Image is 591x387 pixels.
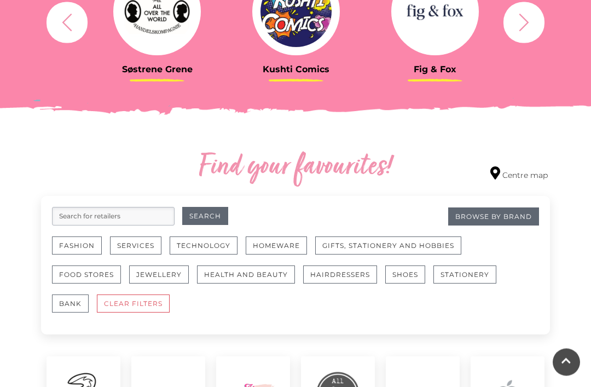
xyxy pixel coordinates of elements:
a: CLEAR FILTERS [97,295,178,324]
button: Gifts, Stationery and Hobbies [315,237,461,255]
h3: Fig & Fox [374,65,496,75]
button: Bank [52,295,89,313]
button: CLEAR FILTERS [97,295,170,313]
button: Fashion [52,237,102,255]
a: Browse By Brand [448,208,539,226]
h3: Kushti Comics [235,65,357,75]
button: Health and Beauty [197,266,295,284]
a: Technology [170,237,246,266]
a: Bank [52,295,97,324]
a: Jewellery [129,266,197,295]
button: Technology [170,237,237,255]
button: Jewellery [129,266,189,284]
a: Gifts, Stationery and Hobbies [315,237,470,266]
button: Stationery [433,266,496,284]
button: Hairdressers [303,266,377,284]
a: Centre map [490,167,548,182]
a: Homeware [246,237,315,266]
a: Stationery [433,266,505,295]
input: Search for retailers [52,207,175,226]
a: Hairdressers [303,266,385,295]
a: Shoes [385,266,433,295]
a: Fashion [52,237,110,266]
a: Food Stores [52,266,129,295]
button: Homeware [246,237,307,255]
button: Services [110,237,161,255]
button: Food Stores [52,266,121,284]
a: Services [110,237,170,266]
a: Health and Beauty [197,266,303,295]
button: Shoes [385,266,425,284]
h3: Søstrene Grene [96,65,218,75]
button: Search [182,207,228,226]
h2: Find your favourites! [129,151,462,186]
